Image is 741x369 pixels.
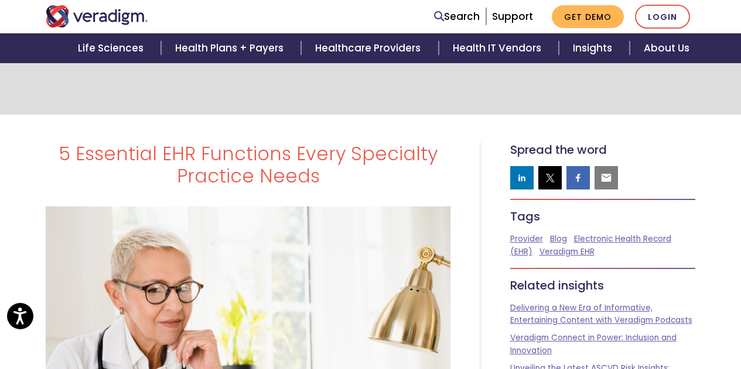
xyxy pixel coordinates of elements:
img: facebook sharing button [572,172,584,184]
a: Veradigm EHR [539,246,595,257]
a: Electronic Health Record (EHR) [510,233,671,257]
a: Healthcare Providers [301,33,438,63]
a: Insights [559,33,630,63]
h5: Tags [510,209,696,223]
a: Delivering a New Era of Informative, Entertaining Content with Veradigm Podcasts [510,302,692,326]
a: Health Plans + Payers [161,33,301,63]
a: Login [635,5,690,29]
a: About Us [630,33,704,63]
img: email sharing button [600,172,612,184]
h5: Related insights [510,278,696,292]
h1: 5 Essential EHR Functions Every Specialty Practice Needs [46,143,451,188]
a: Health IT Vendors [439,33,559,63]
a: Get Demo [552,5,624,28]
h5: Spread the word [510,143,696,157]
img: twitter sharing button [544,172,556,184]
img: Veradigm logo [46,5,148,27]
a: Search [434,9,480,25]
a: Support [492,9,533,23]
a: Veradigm Connect in Power: Inclusion and Innovation [510,332,677,356]
a: Blog [550,233,567,244]
img: linkedin sharing button [516,172,528,184]
a: Life Sciences [64,33,161,63]
a: Provider [510,233,543,244]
